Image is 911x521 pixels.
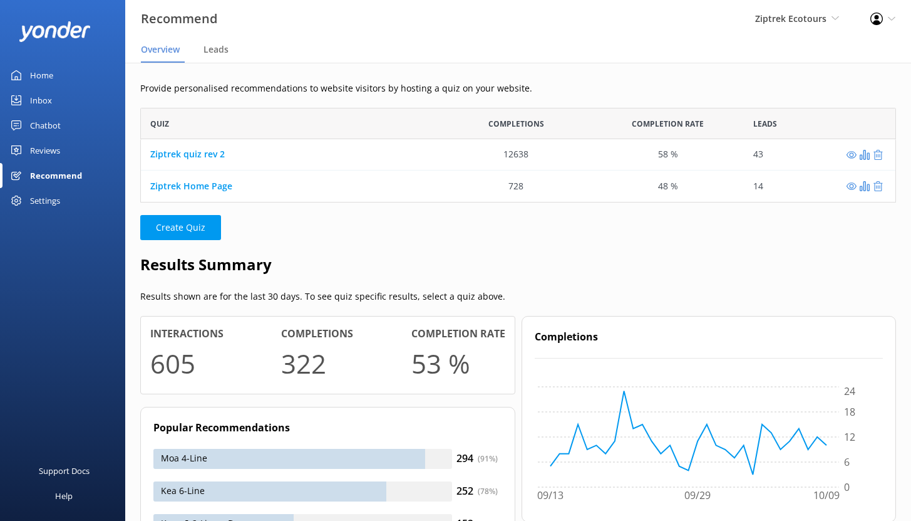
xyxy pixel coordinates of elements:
span: Completion Rate [632,118,704,130]
span: Overview [141,43,180,56]
div: Inbox [30,88,52,113]
div: 48 % [658,179,678,193]
tspan: 09/29 [684,488,711,502]
div: grid [140,139,896,202]
h4: Completion rate [411,326,505,342]
p: Provide personalised recommendations to website visitors by hosting a quiz on your website. [140,82,896,95]
p: Results shown are for the last 30 days. To see quiz specific results, select a quiz above. [140,290,896,303]
tspan: 0 [844,480,850,493]
tspan: 09/13 [537,488,564,502]
a: Ziptrek Home Page [150,180,232,192]
h1: 53 % [411,342,470,384]
button: Create Quiz [140,215,221,240]
div: Help [55,483,73,508]
h4: Interactions [150,326,224,342]
div: 58 % [658,148,678,162]
div: Reviews [30,138,60,163]
tspan: 6 [844,455,850,468]
div: Settings [30,188,60,213]
div: ( 78 %) [478,485,498,497]
div: Support Docs [39,458,90,483]
div: Recommend [30,163,82,188]
h1: 605 [150,342,195,384]
h1: 322 [281,342,326,384]
h3: Recommend [141,9,217,29]
span: Completions [488,118,544,130]
span: Quiz [150,118,169,130]
div: Home [30,63,53,88]
div: 43 [753,148,763,162]
tspan: 24 [844,384,855,398]
h4: Completions [535,329,883,345]
div: 14 [753,179,763,193]
tspan: 10/09 [813,488,840,502]
div: Kea 6-Line [153,482,452,502]
span: Leads [203,43,229,56]
h4: Completions [281,326,353,342]
div: 728 [508,179,523,193]
img: yonder-white-logo.png [19,21,91,42]
span: Leads [753,118,777,130]
div: 294 [452,451,502,467]
tspan: 18 [844,404,855,418]
div: ( 91 %) [478,453,498,465]
a: Ziptrek quiz rev 2 [150,149,225,161]
div: Chatbot [30,113,61,138]
div: 12638 [503,148,528,162]
div: 252 [452,483,502,500]
h4: Popular Recommendations [153,420,502,436]
span: Ziptrek Ecotours [755,13,826,24]
div: Moa 4-Line [153,449,452,469]
tspan: 12 [844,429,855,443]
h2: Results Summary [140,253,896,276]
